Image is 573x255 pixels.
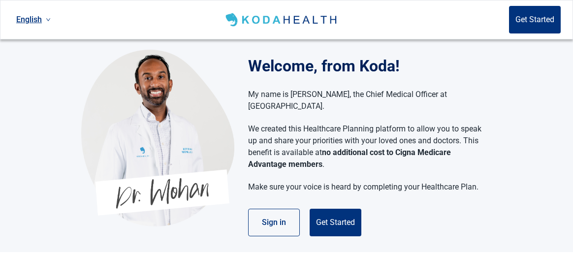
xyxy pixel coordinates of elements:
img: Koda Health [81,49,234,226]
p: Make sure your voice is heard by completing your Healthcare Plan. [248,181,482,193]
a: Current language: English [12,11,55,28]
h1: Welcome, from Koda! [248,54,492,78]
p: My name is [PERSON_NAME], the Chief Medical Officer at [GEOGRAPHIC_DATA]. [248,89,482,112]
span: down [46,17,51,22]
button: Get Started [310,209,361,236]
button: Sign in [248,209,300,236]
p: We created this Healthcare Planning platform to allow you to speak up and share your priorities w... [248,123,482,170]
img: Koda Health [223,12,340,28]
button: Get Started [509,6,561,33]
strong: no additional cost to Cigna Medicare Advantage members [248,148,451,169]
